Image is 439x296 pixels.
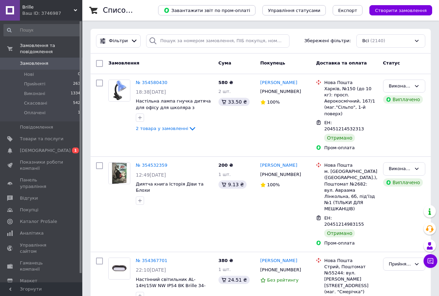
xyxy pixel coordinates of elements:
[108,60,139,66] span: Замовлення
[22,10,82,16] div: Ваш ID: 3746987
[71,91,80,97] span: 1334
[136,277,205,295] a: Настінний світильник AL-14H/15W NW IP54 BK Brille 34-535
[262,5,326,15] button: Управління статусами
[218,172,231,177] span: 1 шт.
[218,60,231,66] span: Cума
[20,260,63,272] span: Гаманець компанії
[338,8,357,13] span: Експорт
[136,258,167,263] a: № 354367701
[218,163,233,168] span: 200 ₴
[20,136,63,142] span: Товари та послуги
[20,230,44,236] span: Аналітика
[20,124,53,130] span: Повідомлення
[304,38,351,44] span: Збережені фільтри:
[20,60,48,67] span: Замовлення
[324,215,364,227] span: ЕН: 20451214983155
[158,5,256,15] button: Завантажити звіт по пром-оплаті
[24,110,46,116] span: Оплачені
[375,8,427,13] span: Створити замовлення
[324,162,377,168] div: Нова Пошта
[24,81,45,87] span: Прийняті
[20,195,38,201] span: Відгуки
[24,100,47,106] span: Скасовані
[389,83,411,90] div: Виконано
[389,261,411,268] div: Прийнято
[267,277,299,283] span: Без рейтингу
[136,267,166,273] span: 22:10[DATE]
[22,4,74,10] span: Brille
[78,110,80,116] span: 1
[324,229,355,237] div: Отримано
[362,38,369,44] span: Всі
[20,242,63,254] span: Управління сайтом
[108,162,130,184] a: Фото товару
[20,218,57,225] span: Каталог ProSale
[260,80,297,86] a: [PERSON_NAME]
[146,34,289,48] input: Пошук за номером замовлення, ПІБ покупця, номером телефону, Email, номером накладної
[383,60,400,66] span: Статус
[424,254,437,268] button: Чат з покупцем
[108,258,130,280] a: Фото товару
[218,267,231,272] span: 1 шт.
[218,80,233,85] span: 580 ₴
[24,71,34,78] span: Нові
[324,80,377,86] div: Нова Пошта
[24,91,45,97] span: Виконані
[20,177,63,189] span: Панель управління
[389,165,411,173] div: Виконано
[324,168,377,212] div: м. [GEOGRAPHIC_DATA] ([GEOGRAPHIC_DATA].), Поштомат №2682: вул. Авраама Лінкольна, 6б, під’їзд №1...
[20,207,38,213] span: Покупці
[268,8,320,13] span: Управління статусами
[370,38,385,43] span: (2140)
[218,98,250,106] div: 33.50 ₴
[136,172,166,178] span: 12:49[DATE]
[260,258,297,264] a: [PERSON_NAME]
[218,276,250,284] div: 24.51 ₴
[109,258,130,279] img: Фото товару
[136,98,211,123] a: Настільна лампа гнучка дитяча для офісу для школяра з затискачем на прищіпці невисока ціна MTL-01...
[136,80,167,85] a: № 354580430
[260,162,297,169] a: [PERSON_NAME]
[369,5,432,15] button: Створити замовлення
[136,126,197,131] a: 2 товара у замовленні
[78,71,80,78] span: 0
[20,147,71,154] span: [DEMOGRAPHIC_DATA]
[3,24,81,36] input: Пошук
[136,89,166,95] span: 18:38[DATE]
[108,80,130,102] a: Фото товару
[267,99,280,105] span: 100%
[267,182,280,187] span: 100%
[72,147,79,153] span: 1
[136,163,167,168] a: № 354532359
[20,159,63,171] span: Показники роботи компанії
[103,6,173,14] h1: Список замовлень
[324,264,377,295] div: Стрий, Поштомат №55244: вул. [PERSON_NAME][STREET_ADDRESS] (маг. "Смерічка")
[324,240,377,246] div: Пром-оплата
[73,100,80,106] span: 542
[218,180,247,189] div: 9.13 ₴
[136,181,203,193] a: Диятча книга Історія Діви та Блохи
[218,89,231,94] span: 2 шт.
[218,258,233,263] span: 380 ₴
[316,60,367,66] span: Доставка та оплата
[260,60,285,66] span: Покупець
[109,163,130,184] img: Фото товару
[259,265,302,274] div: [PHONE_NUMBER]
[324,145,377,151] div: Пром-оплата
[324,258,377,264] div: Нова Пошта
[324,134,355,142] div: Отримано
[324,86,377,117] div: Харків, №150 (до 10 кг): просп. Аерокосмічний, 167/1 (маг."Сільпо", 1-й поверх)
[164,7,250,13] span: Завантажити звіт по пром-оплаті
[20,43,82,55] span: Замовлення та повідомлення
[20,278,37,284] span: Маркет
[383,95,423,104] div: Виплачено
[259,87,302,96] div: [PHONE_NUMBER]
[383,178,423,187] div: Виплачено
[259,170,302,179] div: [PHONE_NUMBER]
[109,38,128,44] span: Фільтри
[324,120,364,132] span: ЕН: 20451214532313
[363,8,432,13] a: Створити замовлення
